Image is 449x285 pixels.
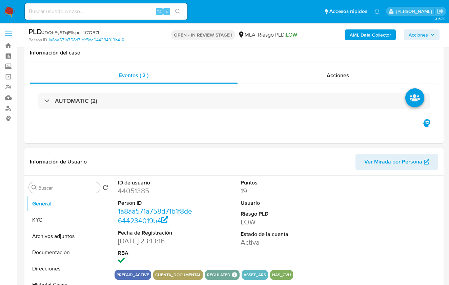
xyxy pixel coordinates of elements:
[119,71,148,79] span: Eventos ( 2 )
[171,7,185,16] button: search-icon
[350,29,391,40] b: AML Data Collector
[241,186,316,196] dd: 19
[32,185,37,190] button: Buscar
[26,244,111,261] button: Documentación
[241,238,316,247] dd: Activa
[118,249,193,257] dt: RBA
[409,29,428,40] span: Acciones
[241,231,316,238] dt: Estado de la cuenta
[374,8,380,14] a: Notificaciones
[118,236,193,246] dd: [DATE] 23:13:16
[155,273,201,276] button: cuenta_documental
[437,8,444,15] a: Salir
[327,71,349,79] span: Acciones
[207,273,230,276] button: regulated
[48,37,124,43] a: 1a8aa571a758d71b1f8de644234019b4
[26,212,111,228] button: KYC
[238,31,255,39] div: MLA
[286,31,297,39] span: LOW
[396,8,434,15] p: jian.marin@mercadolibre.com
[258,31,297,39] span: Riesgo PLD:
[345,29,396,40] button: AML Data Collector
[118,186,193,196] dd: 44051385
[26,261,111,277] button: Direcciones
[28,26,42,37] b: PLD
[157,8,162,15] span: ⌥
[241,217,316,227] dd: LOW
[118,199,193,207] dt: Person ID
[38,93,430,109] div: AUTOMATIC (2)
[30,49,438,56] h1: Información del caso
[241,199,316,207] dt: Usuario
[55,97,97,105] h3: AUTOMATIC (2)
[26,196,111,212] button: General
[355,154,438,170] button: Ver Mirada por Persona
[241,210,316,218] dt: Riesgo PLD
[25,7,187,16] input: Buscar usuario o caso...
[118,229,193,237] dt: Fecha de Registración
[364,154,422,170] span: Ver Mirada por Persona
[38,185,97,191] input: Buscar
[272,273,291,276] button: has_cvu
[166,8,168,15] span: s
[28,37,47,43] b: Person ID
[42,29,99,36] span: # DQbFySTxjPflspcII4f7QB7I
[117,273,149,276] button: prepaid_active
[30,158,87,165] h1: Información de Usuario
[26,228,111,244] button: Archivos adjuntos
[241,179,316,187] dt: Puntos
[171,30,235,40] p: OPEN - IN REVIEW STAGE I
[404,29,440,40] button: Acciones
[329,8,367,15] span: Accesos rápidos
[103,185,108,192] button: Volver al orden por defecto
[118,179,193,187] dt: ID de usuario
[244,273,266,276] button: asset_ars
[118,206,192,225] a: 1a8aa571a758d71b1f8de644234019b4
